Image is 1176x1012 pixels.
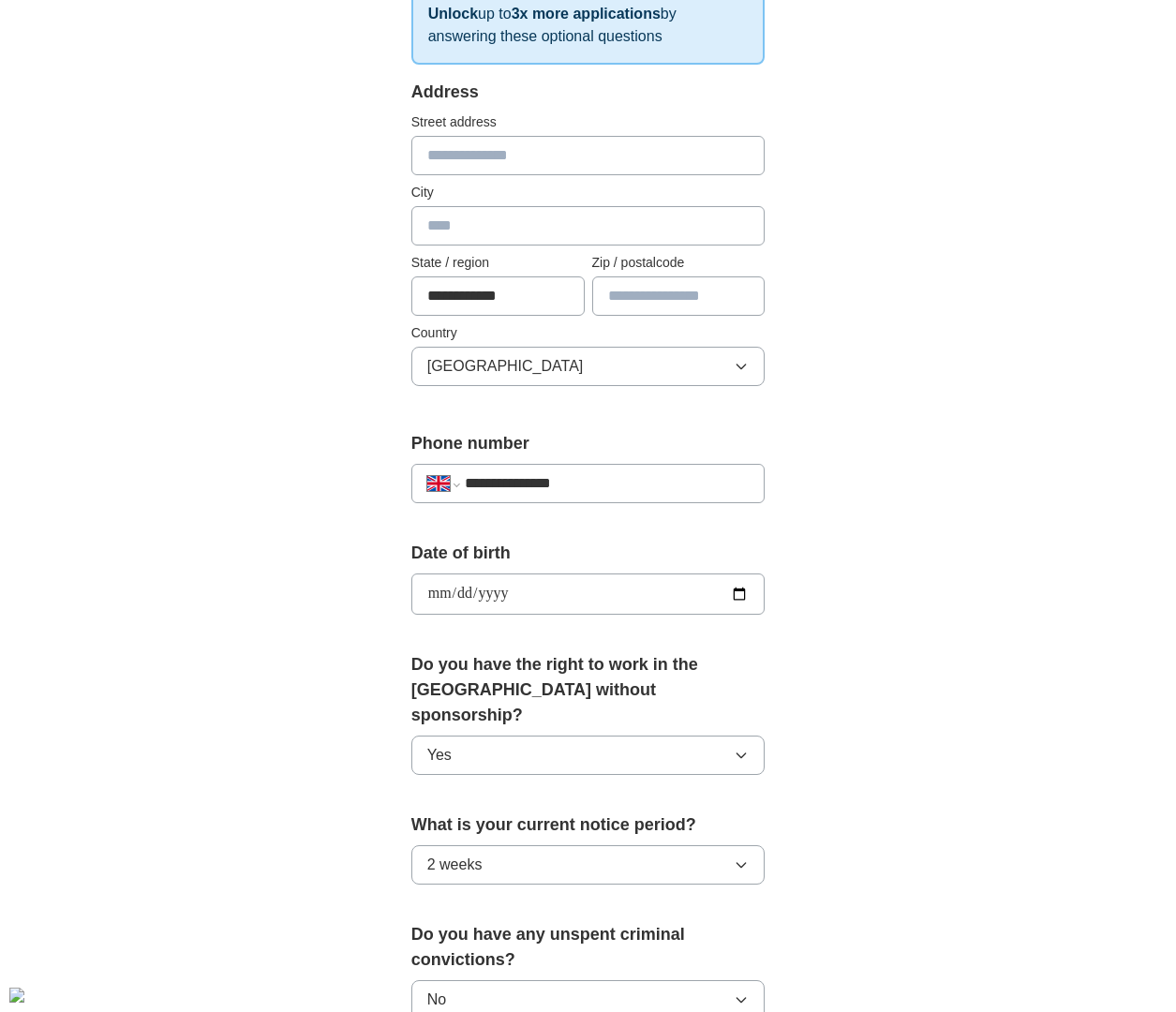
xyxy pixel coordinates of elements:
span: [GEOGRAPHIC_DATA] [427,355,584,378]
span: 2 weeks [427,854,483,876]
label: What is your current notice period? [411,812,766,838]
label: Country [411,323,766,343]
button: 2 weeks [411,845,766,885]
label: Do you have the right to work in the [GEOGRAPHIC_DATA] without sponsorship? [411,652,766,728]
div: Cookie consent button [9,988,24,1003]
label: Phone number [411,431,766,456]
strong: Unlock [428,6,478,22]
label: Zip / postalcode [592,253,766,273]
label: Do you have any unspent criminal convictions? [411,922,766,973]
label: Date of birth [411,541,766,566]
span: Yes [427,744,452,766]
label: State / region [411,253,585,273]
button: [GEOGRAPHIC_DATA] [411,347,766,386]
span: No [427,989,446,1011]
img: Cookie%20settings [9,988,24,1003]
strong: 3x more applications [512,6,661,22]
div: Address [411,80,766,105]
label: Street address [411,112,766,132]
button: Yes [411,736,766,775]
label: City [411,183,766,202]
